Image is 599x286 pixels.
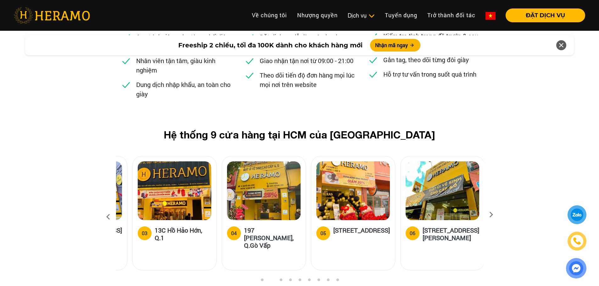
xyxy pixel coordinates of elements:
[306,278,312,284] button: 6
[325,278,331,284] button: 8
[320,229,326,237] div: 05
[245,70,255,80] img: checked.svg
[136,80,231,99] p: Dung dịch nhập khẩu, an toàn cho giày
[247,8,292,22] a: Về chúng tôi
[260,56,353,65] p: Giao nhận tận nơi từ 09:00 - 21:00
[231,229,237,237] div: 04
[278,278,284,284] button: 3
[370,39,420,51] button: Nhận mã ngay
[268,278,275,284] button: 2
[121,80,131,90] img: checked.svg
[423,226,479,241] h5: [STREET_ADDRESS][PERSON_NAME]
[142,229,147,237] div: 03
[316,161,390,220] img: heramo-179b-duong-3-thang-2-phuong-11-quan-10
[485,12,496,20] img: vn-flag.png
[138,161,211,220] img: heramo-13c-ho-hao-hon-quan-1
[574,238,581,245] img: phone-icon
[178,40,363,50] span: Freeship 2 chiều, tối đa 100K dành cho khách hàng mới
[244,226,301,249] h5: 197 [PERSON_NAME], Q.Gò Vấp
[348,11,375,20] div: Dịch vụ
[136,56,231,75] p: Nhân viên tận tâm, giàu kinh nghiệm
[259,278,265,284] button: 1
[406,161,479,220] img: heramo-314-le-van-viet-phuong-tang-nhon-phu-b-quan-9
[260,70,355,89] p: Theo dõi tiến độ đơn hàng mọi lúc mọi nơi trên website
[292,8,343,22] a: Nhượng quyền
[315,278,322,284] button: 7
[297,278,303,284] button: 5
[368,69,378,79] img: checked.svg
[380,8,422,22] a: Tuyển dụng
[383,55,469,64] p: Gắn tag, theo dõi từng đôi giày
[568,233,585,250] a: phone-icon
[227,161,301,220] img: heramo-197-nguyen-van-luong
[422,8,480,22] a: Trở thành đối tác
[126,129,473,141] h2: Hệ thống 9 cửa hàng tại HCM của [GEOGRAPHIC_DATA]
[287,278,293,284] button: 4
[506,8,585,22] button: ĐẶT DỊCH VỤ
[410,229,415,237] div: 06
[368,13,375,19] img: subToggleIcon
[121,56,131,66] img: checked.svg
[501,13,585,18] a: ĐẶT DỊCH VỤ
[368,55,378,65] img: checked.svg
[155,226,211,241] h5: 13C Hồ Hảo Hớn, Q.1
[245,56,255,66] img: checked.svg
[334,278,341,284] button: 9
[333,226,390,239] h5: [STREET_ADDRESS]
[383,69,476,79] p: Hỗ trợ tư vấn trong suốt quá trình
[14,7,90,24] img: heramo-logo.png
